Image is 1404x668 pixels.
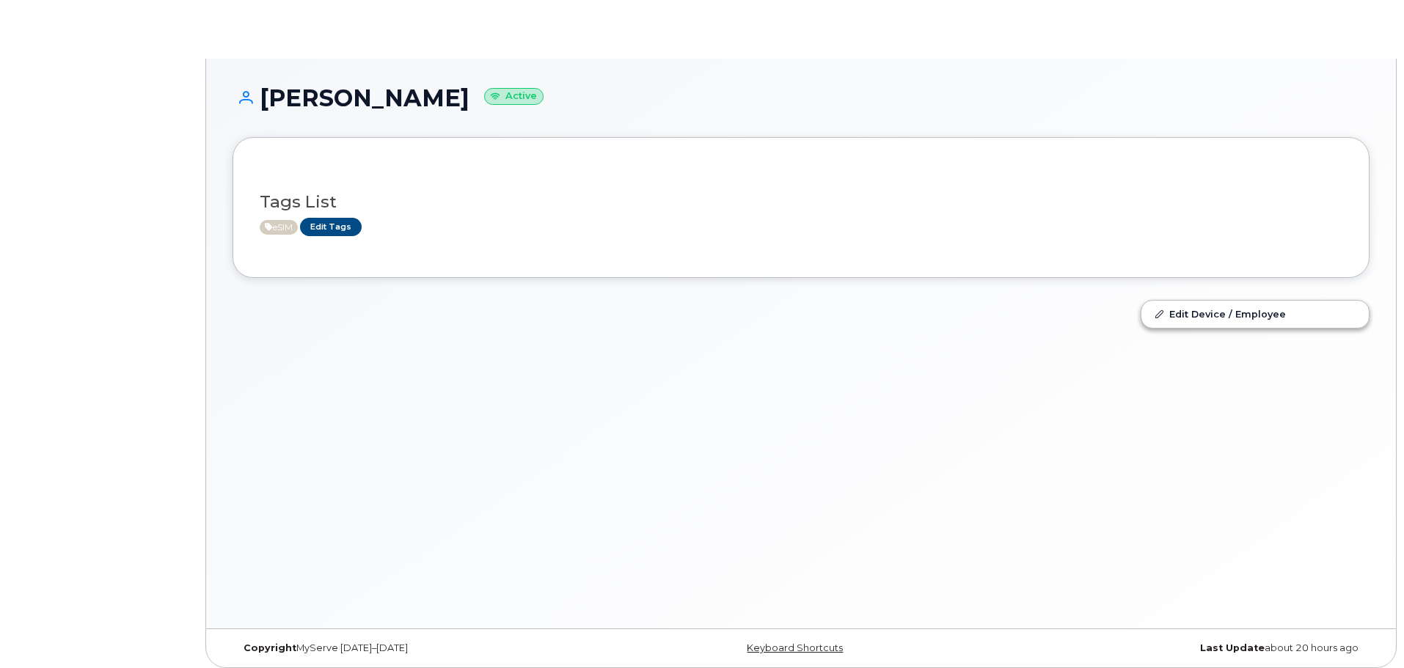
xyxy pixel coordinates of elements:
h1: [PERSON_NAME] [233,85,1370,111]
a: Edit Tags [300,218,362,236]
h3: Tags List [260,193,1342,211]
div: about 20 hours ago [990,642,1370,654]
a: Edit Device / Employee [1141,301,1369,327]
div: MyServe [DATE]–[DATE] [233,642,612,654]
strong: Copyright [244,642,296,653]
span: Active [260,220,298,235]
small: Active [484,88,544,105]
strong: Last Update [1200,642,1265,653]
a: Keyboard Shortcuts [747,642,843,653]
